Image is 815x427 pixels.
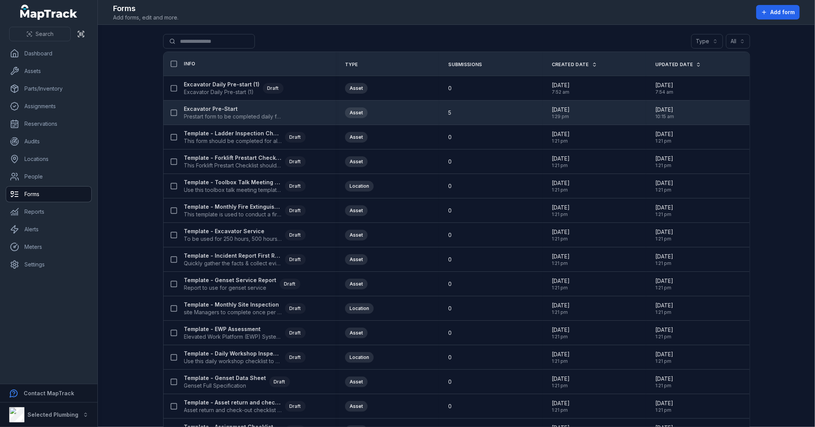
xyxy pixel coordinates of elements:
span: 1:21 pm [655,309,673,315]
span: 0 [448,280,452,288]
a: Reservations [6,116,91,132]
span: 0 [448,231,452,239]
div: Draft [263,83,284,94]
time: 7/23/2025, 1:21:26 PM [552,302,570,315]
span: [DATE] [655,375,673,383]
div: Draft [285,254,306,265]
span: [DATE] [655,179,673,187]
div: Asset [345,132,368,143]
a: Template - Daily Workshop InspectionUse this daily workshop checklist to maintain safety standard... [184,350,306,365]
span: Submissions [448,62,482,68]
span: [DATE] [655,351,673,358]
div: Asset [345,377,368,387]
span: 1:21 pm [552,358,570,364]
time: 7/23/2025, 1:21:26 PM [655,375,673,389]
span: 0 [448,133,452,141]
div: Asset [345,83,368,94]
a: Parts/Inventory [6,81,91,96]
span: Use this daily workshop checklist to maintain safety standard in the work zones at site. [184,357,282,365]
time: 7/23/2025, 1:21:26 PM [552,351,570,364]
span: [DATE] [655,228,673,236]
span: [DATE] [655,106,674,114]
div: Asset [345,156,368,167]
span: Info [184,61,196,67]
a: Template - Monthly Site Inspectionsite Managers to complete once per monthDraft [184,301,306,316]
span: [DATE] [552,179,570,187]
span: [DATE] [552,81,570,89]
span: 1:21 pm [552,383,570,389]
span: Report to use for genset service [184,284,277,292]
span: 1:21 pm [655,383,673,389]
a: MapTrack [20,5,78,20]
span: 0 [448,256,452,263]
strong: Template - Genset Service Report [184,276,277,284]
div: Asset [345,254,368,265]
span: [DATE] [552,130,570,138]
div: Draft [285,401,306,412]
time: 7/23/2025, 1:21:26 PM [655,155,673,169]
time: 7/23/2025, 1:21:26 PM [552,204,570,218]
span: 1:21 pm [655,407,673,413]
span: Created Date [552,62,589,68]
button: Search [9,27,71,41]
span: Add form [770,8,795,16]
strong: Selected Plumbing [28,411,78,418]
div: Draft [280,279,300,289]
span: [DATE] [655,253,673,260]
time: 7/23/2025, 1:21:26 PM [655,130,673,144]
time: 7/23/2025, 1:21:26 PM [655,204,673,218]
span: [DATE] [552,155,570,162]
span: 1:21 pm [552,260,570,266]
a: Template - Excavator ServiceTo be used for 250 hours, 500 hours and 750 hours service only. (1,00... [184,227,306,243]
time: 7/23/2025, 1:21:26 PM [655,277,673,291]
time: 7/23/2025, 1:21:26 PM [655,399,673,413]
div: Draft [285,328,306,338]
span: To be used for 250 hours, 500 hours and 750 hours service only. (1,000 hours to be completed by d... [184,235,282,243]
div: Draft [269,377,290,387]
time: 7/23/2025, 1:21:26 PM [552,228,570,242]
span: 0 [448,354,452,361]
div: Asset [345,230,368,240]
span: 1:21 pm [655,187,673,193]
span: [DATE] [655,399,673,407]
a: Assets [6,63,91,79]
span: 1:21 pm [655,236,673,242]
span: 0 [448,378,452,386]
a: Excavator Pre-StartPrestart form to be completed daily for all excavators. [184,105,282,120]
div: Draft [285,205,306,216]
a: Dashboard [6,46,91,61]
span: 1:21 pm [552,187,570,193]
a: Meters [6,239,91,255]
time: 7/23/2025, 1:21:26 PM [655,253,673,266]
strong: Template - Forklift Prestart Checklist [184,154,282,162]
strong: Template - Toolbox Talk Meeting Record [184,179,282,186]
span: 1:21 pm [655,211,673,218]
button: All [726,34,750,49]
time: 7/23/2025, 1:21:26 PM [552,375,570,389]
strong: Template - Incident Report First Response [184,252,282,260]
div: Location [345,352,374,363]
span: [DATE] [552,106,570,114]
span: 1:21 pm [552,138,570,144]
time: 9/23/2025, 7:54:11 AM [655,81,673,95]
span: [DATE] [552,375,570,383]
time: 7/23/2025, 1:21:26 PM [655,302,673,315]
span: 1:21 pm [655,138,673,144]
strong: Template - Asset return and check-out checklist [184,399,282,406]
span: 7:54 am [655,89,673,95]
strong: Excavator Daily Pre-start (1) [184,81,260,88]
strong: Template - Ladder Inspection Checklist [184,130,282,137]
span: [DATE] [655,130,673,138]
strong: Template - Excavator Service [184,227,282,235]
a: Created Date [552,62,597,68]
button: Add form [756,5,800,19]
a: Template - EWP AssessmentElevated Work Platform (EWP) System AssessmentDraft [184,325,306,341]
time: 7/23/2025, 1:21:26 PM [655,351,673,364]
span: [DATE] [655,81,673,89]
div: Asset [345,328,368,338]
time: 7/23/2025, 1:21:26 PM [655,179,673,193]
a: Template - Ladder Inspection ChecklistThis form should be completed for all ladders.Draft [184,130,306,145]
span: Asset return and check-out checklist - for key assets [184,406,282,414]
a: Updated Date [655,62,702,68]
div: Draft [285,352,306,363]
